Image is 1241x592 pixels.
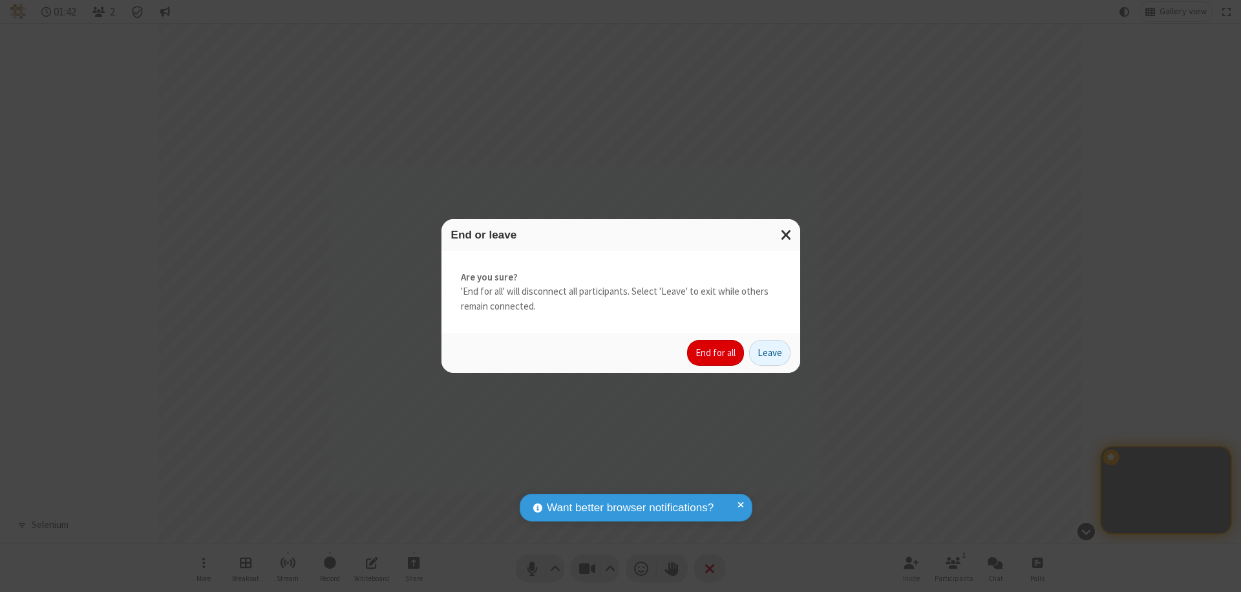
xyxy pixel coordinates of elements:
[461,270,781,285] strong: Are you sure?
[451,229,790,241] h3: End or leave
[441,251,800,333] div: 'End for all' will disconnect all participants. Select 'Leave' to exit while others remain connec...
[749,340,790,366] button: Leave
[687,340,744,366] button: End for all
[773,219,800,251] button: Close modal
[547,500,714,516] span: Want better browser notifications?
